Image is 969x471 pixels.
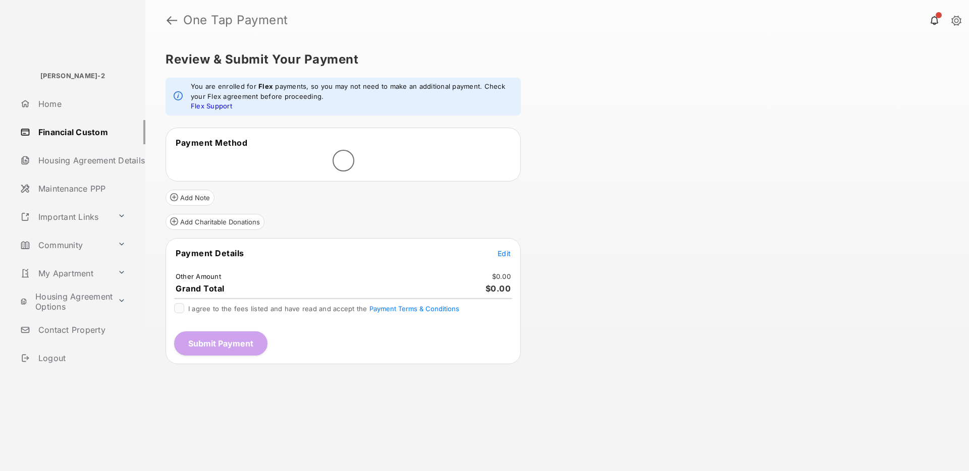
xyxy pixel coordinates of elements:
[16,148,145,172] a: Housing Agreement Details
[16,92,145,116] a: Home
[166,214,264,230] button: Add Charitable Donations
[16,318,145,342] a: Contact Property
[258,82,273,90] strong: Flex
[40,71,105,81] p: [PERSON_NAME]-2
[174,331,267,356] button: Submit Payment
[369,305,459,313] button: I agree to the fees listed and have read and accept the
[16,289,114,314] a: Housing Agreement Options
[16,120,145,144] a: Financial Custom
[191,82,513,111] em: You are enrolled for payments, so you may not need to make an additional payment. Check your Flex...
[498,249,511,258] span: Edit
[16,176,145,201] a: Maintenance PPP
[191,102,232,110] a: Flex Support
[176,283,225,293] span: Grand Total
[188,305,459,313] span: I agree to the fees listed and have read and accept the
[166,190,214,206] button: Add Note
[16,205,114,229] a: Important Links
[486,283,511,293] span: $0.00
[176,248,244,258] span: Payment Details
[16,261,114,285] a: My Apartment
[176,138,247,148] span: Payment Method
[175,272,222,281] td: Other Amount
[16,346,145,370] a: Logout
[498,248,511,258] button: Edit
[183,14,288,26] strong: One Tap Payment
[166,53,941,66] h5: Review & Submit Your Payment
[492,272,511,281] td: $0.00
[16,233,114,257] a: Community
